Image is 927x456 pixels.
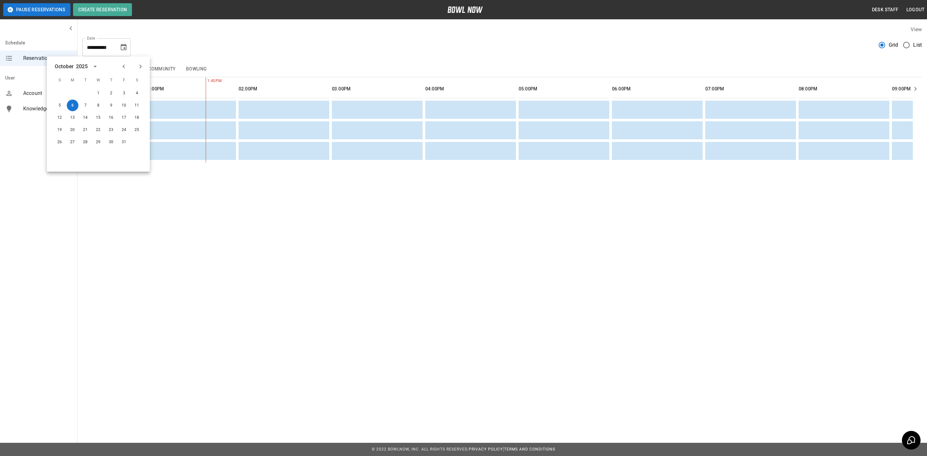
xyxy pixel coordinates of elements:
button: Oct 3, 2025 [118,88,130,99]
span: List [913,41,922,49]
button: Oct 8, 2025 [93,100,104,111]
span: T [106,74,117,87]
button: Choose date, selected date is Oct 6, 2025 [117,41,130,54]
span: S [54,74,66,87]
button: Oct 29, 2025 [93,136,104,148]
span: S [131,74,143,87]
button: Oct 16, 2025 [106,112,117,124]
img: logo [447,6,483,13]
span: Reservations [23,54,72,62]
button: Oct 10, 2025 [118,100,130,111]
button: Oct 1, 2025 [93,88,104,99]
button: Oct 22, 2025 [93,124,104,136]
span: Knowledge Base [23,105,72,113]
button: Community [143,61,181,77]
div: 2025 [76,63,88,70]
span: Grid [889,41,898,49]
a: Terms and Conditions [504,447,555,451]
button: Logout [904,4,927,16]
button: Oct 9, 2025 [106,100,117,111]
button: Next month [135,61,146,72]
button: Oct 17, 2025 [118,112,130,124]
span: F [118,74,130,87]
button: Oct 26, 2025 [54,136,66,148]
button: Previous month [118,61,129,72]
button: Oct 19, 2025 [54,124,66,136]
div: inventory tabs [82,61,922,77]
button: calendar view is open, switch to year view [89,61,100,72]
button: Oct 15, 2025 [93,112,104,124]
button: Oct 12, 2025 [54,112,66,124]
button: Oct 2, 2025 [106,88,117,99]
button: Oct 25, 2025 [131,124,143,136]
span: Account [23,89,72,97]
button: Oct 28, 2025 [80,136,91,148]
button: Oct 18, 2025 [131,112,143,124]
button: Oct 14, 2025 [80,112,91,124]
button: Pause Reservations [3,3,70,16]
a: Privacy Policy [469,447,503,451]
button: Oct 4, 2025 [131,88,143,99]
button: Oct 5, 2025 [54,100,66,111]
button: Oct 21, 2025 [80,124,91,136]
span: © 2022 BowlNow, Inc. All Rights Reserved. [372,447,469,451]
button: Oct 6, 2025 [67,100,79,111]
button: Oct 13, 2025 [67,112,79,124]
button: Oct 23, 2025 [106,124,117,136]
div: October [55,63,74,70]
button: Oct 30, 2025 [106,136,117,148]
button: Desk Staff [869,4,901,16]
button: Create Reservation [73,3,132,16]
button: Bowling [181,61,212,77]
button: Oct 20, 2025 [67,124,79,136]
span: T [80,74,91,87]
span: 1:40PM [206,78,207,84]
span: M [67,74,79,87]
label: View [911,26,922,33]
button: Oct 24, 2025 [118,124,130,136]
button: Oct 7, 2025 [80,100,91,111]
span: W [93,74,104,87]
button: Oct 27, 2025 [67,136,79,148]
button: Oct 11, 2025 [131,100,143,111]
button: Oct 31, 2025 [118,136,130,148]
